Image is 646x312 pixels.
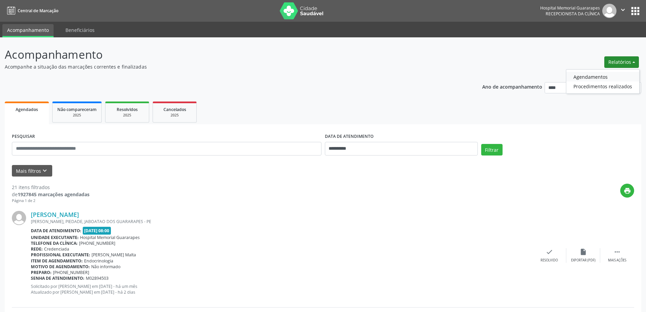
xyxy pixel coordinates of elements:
[31,235,79,240] b: Unidade executante:
[117,107,138,112] span: Resolvidos
[80,235,140,240] span: Hospital Memorial Guararapes
[566,81,639,91] a: Procedimentos realizados
[16,107,38,112] span: Agendados
[31,275,84,281] b: Senha de atendimento:
[44,246,69,252] span: Credenciada
[620,184,634,198] button: print
[541,258,558,263] div: Resolvido
[91,264,120,270] span: Não informado
[31,283,532,295] p: Solicitado por [PERSON_NAME] em [DATE] - há um mês Atualizado por [PERSON_NAME] em [DATE] - há 2 ...
[5,63,450,70] p: Acompanhe a situação das marcações correntes e finalizadas
[18,8,58,14] span: Central de Marcação
[31,219,532,224] div: [PERSON_NAME], PIEDADE, JABOATAO DOS GUARARAPES - PE
[604,56,639,68] button: Relatórios
[5,5,58,16] a: Central de Marcação
[53,270,89,275] span: [PHONE_NUMBER]
[546,248,553,256] i: check
[566,72,639,81] a: Agendamentos
[31,270,52,275] b: Preparo:
[571,258,595,263] div: Exportar (PDF)
[110,113,144,118] div: 2025
[31,264,90,270] b: Motivo de agendamento:
[31,252,90,258] b: Profissional executante:
[31,258,83,264] b: Item de agendamento:
[2,24,54,37] a: Acompanhamento
[602,4,616,18] img: img
[629,5,641,17] button: apps
[57,107,97,112] span: Não compareceram
[481,144,503,155] button: Filtrar
[616,4,629,18] button: 
[325,131,374,142] label: DATA DE ATENDIMENTO
[540,5,600,11] div: Hospital Memorial Guararapes
[580,248,587,256] i: insert_drive_file
[92,252,136,258] span: [PERSON_NAME] Malta
[61,24,99,36] a: Beneficiários
[12,165,52,177] button: Mais filtroskeyboard_arrow_down
[482,82,542,91] p: Ano de acompanhamento
[613,248,621,256] i: 
[79,240,115,246] span: [PHONE_NUMBER]
[18,191,90,198] strong: 1927845 marcações agendadas
[12,191,90,198] div: de
[5,46,450,63] p: Acompanhamento
[619,6,627,14] i: 
[86,275,109,281] span: M02894503
[31,246,43,252] b: Rede:
[83,227,111,235] span: [DATE] 08:00
[12,211,26,225] img: img
[12,198,90,204] div: Página 1 de 2
[31,211,79,218] a: [PERSON_NAME]
[12,184,90,191] div: 21 itens filtrados
[546,11,600,17] span: Recepcionista da clínica
[31,240,78,246] b: Telefone da clínica:
[84,258,113,264] span: Endocrinologia
[566,69,640,94] ul: Relatórios
[624,187,631,195] i: print
[12,131,35,142] label: PESQUISAR
[163,107,186,112] span: Cancelados
[31,228,81,234] b: Data de atendimento:
[41,167,48,175] i: keyboard_arrow_down
[608,258,626,263] div: Mais ações
[158,113,192,118] div: 2025
[57,113,97,118] div: 2025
